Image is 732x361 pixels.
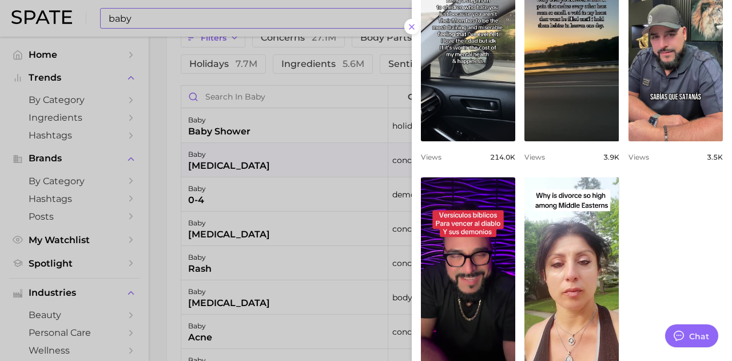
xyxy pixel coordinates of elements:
span: 214.0k [490,153,515,161]
span: Views [421,153,441,161]
span: 3.9k [603,153,619,161]
span: 3.5k [707,153,723,161]
span: Views [628,153,649,161]
span: Views [524,153,545,161]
